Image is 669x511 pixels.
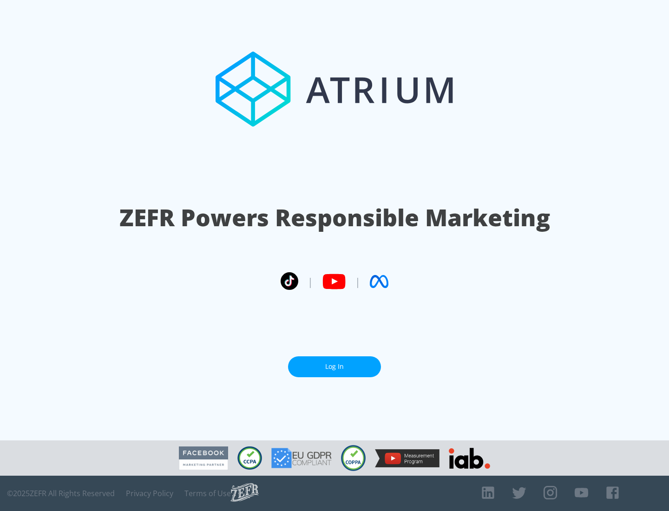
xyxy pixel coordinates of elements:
h1: ZEFR Powers Responsible Marketing [119,202,550,234]
img: Facebook Marketing Partner [179,446,228,470]
img: IAB [449,448,490,469]
img: CCPA Compliant [237,446,262,470]
img: YouTube Measurement Program [375,449,439,467]
img: COPPA Compliant [341,445,366,471]
span: | [308,275,313,288]
img: GDPR Compliant [271,448,332,468]
a: Terms of Use [184,489,231,498]
a: Log In [288,356,381,377]
span: | [355,275,361,288]
span: © 2025 ZEFR All Rights Reserved [7,489,115,498]
a: Privacy Policy [126,489,173,498]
